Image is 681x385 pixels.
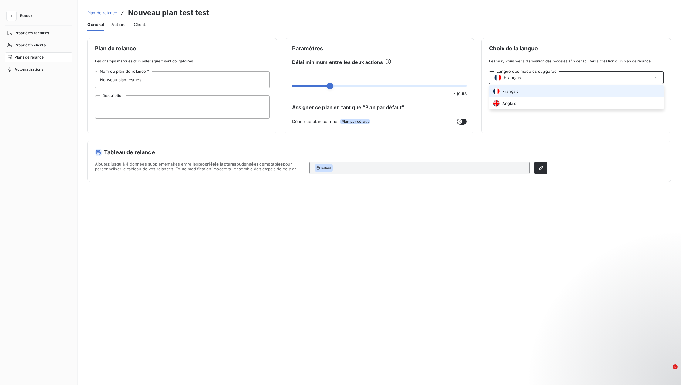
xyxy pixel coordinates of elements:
span: Plan de relance [87,10,117,15]
input: placeholder [95,71,270,88]
button: Retour [5,11,37,21]
span: Délai minimum entre les deux actions [292,59,383,66]
iframe: Intercom notifications message [560,326,681,369]
span: Propriétés factures [15,30,49,36]
span: données comptables [241,162,283,166]
span: Automatisations [15,67,43,72]
span: Plan par défaut [340,119,370,124]
span: Anglais [502,101,516,106]
span: Assigner ce plan en tant que “Plan par défaut” [292,104,467,111]
span: Retour [20,14,32,18]
span: Choix de la langue [489,46,664,51]
span: Plan de relance [95,46,270,51]
span: Ajoutez jusqu'à 4 données supplémentaires entre les ou pour personnaliser le tableau de vos relan... [95,162,305,174]
a: Plan de relance [87,10,117,16]
span: LeanPay vous met à disposition des modèles afin de faciliter la création d’un plan de relance. [489,59,664,64]
span: Plans de relance [15,55,44,60]
iframe: Intercom live chat [660,364,675,379]
span: 2 [673,364,678,369]
h5: Tableau de relance [95,148,547,157]
span: Retard [321,166,331,170]
span: propriétés factures [198,162,237,166]
a: Plans de relance [5,52,72,62]
span: Les champs marqués d’un astérisque * sont obligatoires. [95,59,270,64]
h3: Nouveau plan test test [128,7,209,18]
span: 7 jours [453,90,467,96]
span: Clients [134,22,147,28]
span: Actions [111,22,126,28]
span: Paramètres [292,46,467,51]
span: Général [87,22,104,28]
span: Français [504,75,521,81]
a: Automatisations [5,65,72,74]
span: Définir ce plan comme [292,118,337,125]
span: Propriétés clients [15,42,46,48]
span: Français [502,89,518,94]
a: Propriétés clients [5,40,72,50]
a: Propriétés factures [5,28,72,38]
